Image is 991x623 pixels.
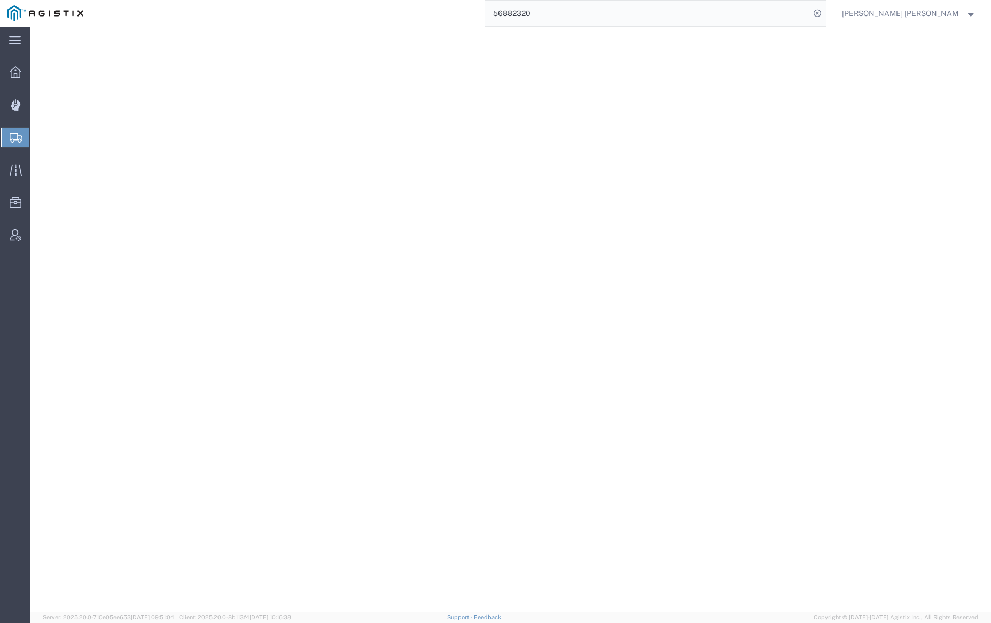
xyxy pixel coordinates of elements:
[131,614,174,620] span: [DATE] 09:51:04
[30,27,991,612] iframe: FS Legacy Container
[7,5,83,21] img: logo
[43,614,174,620] span: Server: 2025.20.0-710e05ee653
[841,7,976,20] button: [PERSON_NAME] [PERSON_NAME]
[485,1,810,26] input: Search for shipment number, reference number
[179,614,291,620] span: Client: 2025.20.0-8b113f4
[814,613,978,622] span: Copyright © [DATE]-[DATE] Agistix Inc., All Rights Reserved
[447,614,474,620] a: Support
[474,614,501,620] a: Feedback
[249,614,291,620] span: [DATE] 10:16:38
[842,7,959,19] span: Kayte Bray Dogali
